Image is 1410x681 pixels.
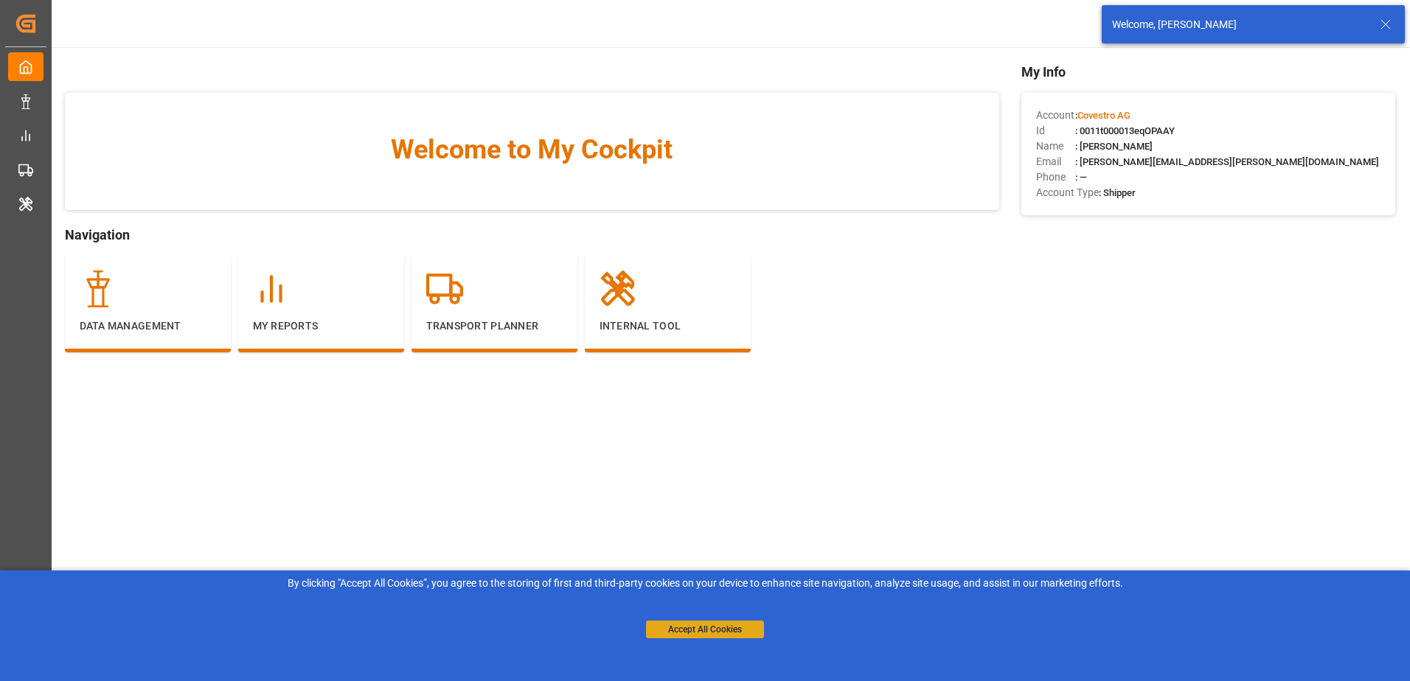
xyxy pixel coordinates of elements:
span: Name [1036,139,1075,154]
span: Welcome to My Cockpit [94,130,970,170]
p: Internal Tool [600,318,736,334]
span: Navigation [65,225,999,245]
span: Id [1036,123,1075,139]
span: : 0011t000013eqOPAAY [1075,125,1175,136]
span: Account [1036,108,1075,123]
span: Account Type [1036,185,1099,200]
button: Accept All Cookies [646,621,764,638]
div: By clicking "Accept All Cookies”, you agree to the storing of first and third-party cookies on yo... [10,576,1400,591]
span: : [1075,110,1131,121]
span: My Info [1021,62,1395,82]
p: Transport Planner [426,318,563,334]
p: My Reports [253,318,389,334]
span: : Shipper [1099,187,1136,198]
span: Email [1036,154,1075,170]
span: Covestro AG [1077,110,1131,121]
span: : [PERSON_NAME] [1075,141,1153,152]
span: : [PERSON_NAME][EMAIL_ADDRESS][PERSON_NAME][DOMAIN_NAME] [1075,156,1379,167]
span: Phone [1036,170,1075,185]
div: Welcome, [PERSON_NAME] [1112,17,1366,32]
p: Data Management [80,318,216,334]
span: : — [1075,172,1087,183]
